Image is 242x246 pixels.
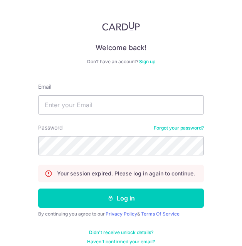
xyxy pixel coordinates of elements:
[38,95,204,115] input: Enter your Email
[38,124,63,131] label: Password
[38,189,204,208] button: Log in
[139,59,155,64] a: Sign up
[106,211,137,217] a: Privacy Policy
[38,83,51,91] label: Email
[87,239,155,245] a: Haven't confirmed your email?
[141,211,180,217] a: Terms Of Service
[89,229,153,236] a: Didn't receive unlock details?
[38,211,204,217] div: By continuing you agree to our &
[57,170,195,177] p: Your session expired. Please log in again to continue.
[38,59,204,65] div: Don’t have an account?
[102,22,140,31] img: CardUp Logo
[38,43,204,52] h4: Welcome back!
[154,125,204,131] a: Forgot your password?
